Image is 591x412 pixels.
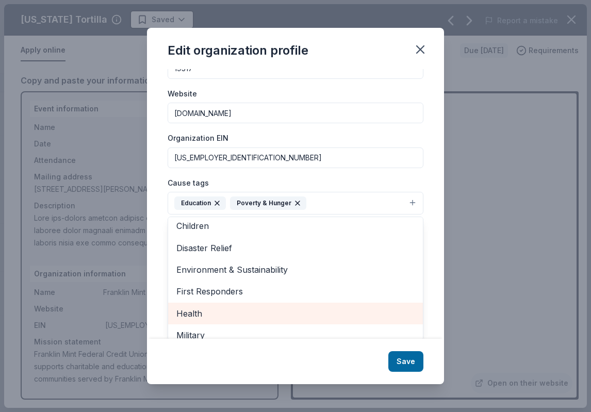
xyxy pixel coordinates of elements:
div: Poverty & Hunger [230,196,306,210]
div: Education [174,196,226,210]
span: First Responders [176,285,415,298]
span: Military [176,328,415,342]
span: Environment & Sustainability [176,263,415,276]
span: Disaster Relief [176,241,415,255]
button: EducationPoverty & Hunger [168,192,423,215]
span: Health [176,307,415,320]
div: EducationPoverty & Hunger [168,217,423,340]
span: Children [176,219,415,233]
